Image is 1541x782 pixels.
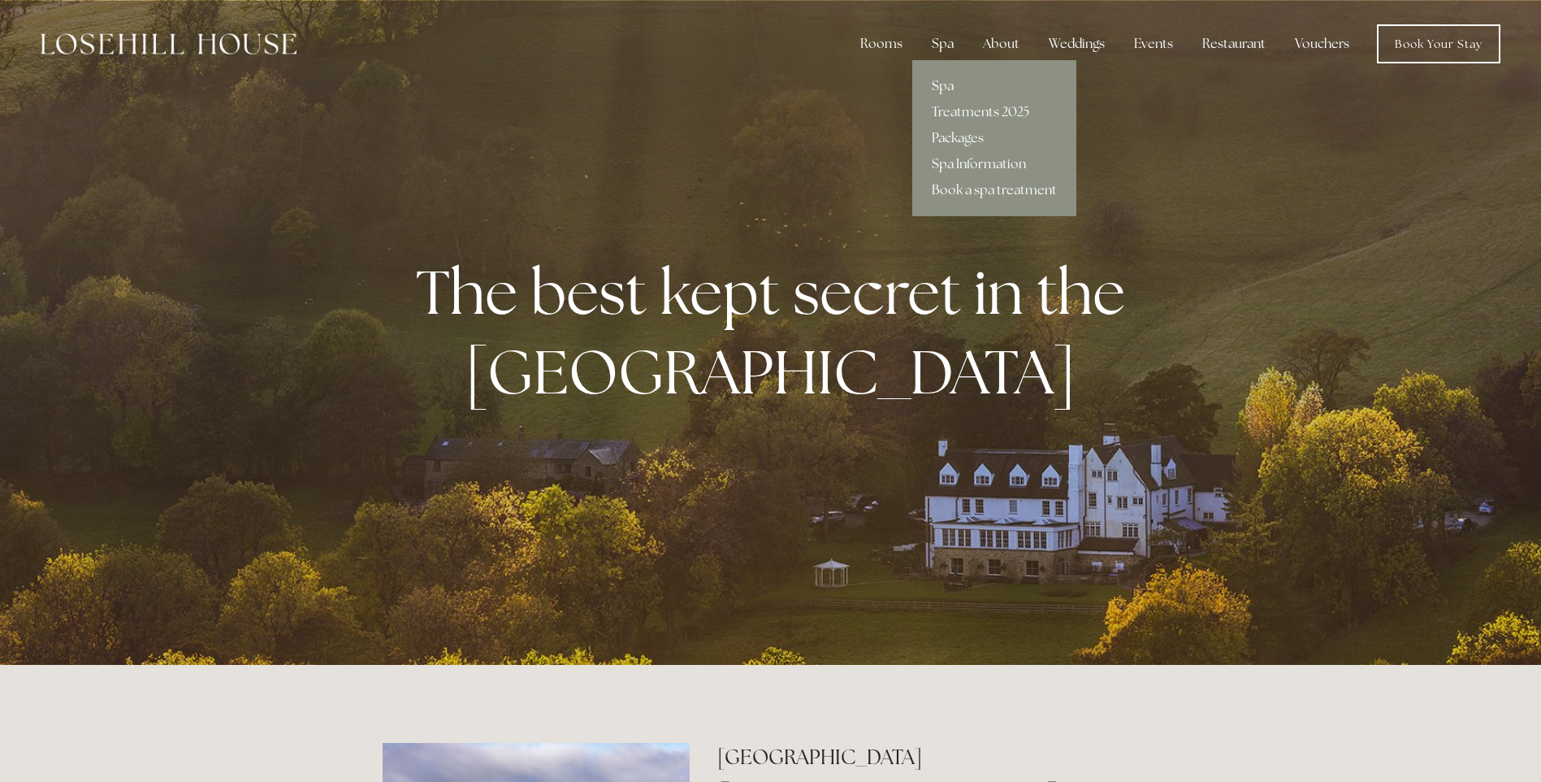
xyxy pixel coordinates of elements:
[1121,28,1186,60] div: Events
[1282,28,1362,60] a: Vouchers
[416,252,1138,411] strong: The best kept secret in the [GEOGRAPHIC_DATA]
[717,743,1158,771] h2: [GEOGRAPHIC_DATA]
[970,28,1032,60] div: About
[919,28,967,60] div: Spa
[912,151,1076,177] a: Spa Information
[1377,24,1500,63] a: Book Your Stay
[912,177,1076,203] a: Book a spa treatment
[1036,28,1118,60] div: Weddings
[1189,28,1279,60] div: Restaurant
[912,125,1076,151] a: Packages
[41,33,297,54] img: Losehill House
[912,73,1076,99] a: Spa
[847,28,916,60] div: Rooms
[912,99,1076,125] a: Treatments 2025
